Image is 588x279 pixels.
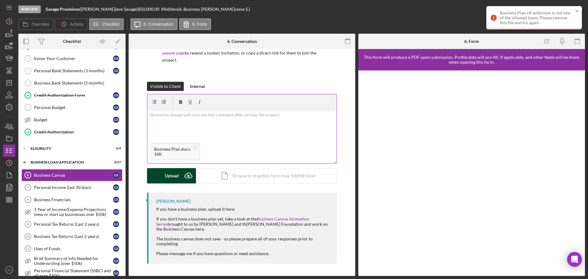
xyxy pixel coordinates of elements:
label: 6. Conversation [144,22,174,27]
div: $50,000.00 [138,7,161,12]
a: people page [162,50,185,55]
div: G S [113,55,119,62]
div: Business Canvas [34,173,113,178]
div: Business Tax Returns (Last 2 years) [34,234,113,239]
div: This form will produce a PDF upon submission. Profile data will pre-fill, if applicable, and othe... [361,55,582,65]
div: G S [113,233,119,239]
div: Business Plan.docx [154,147,190,152]
tspan: 10 [26,235,29,238]
div: Know Your Customer [34,56,113,61]
a: 1 Year of Income/Expense Projections (new or start up businesses over $50k)GS [21,206,123,218]
div: 6. Conversation [227,39,257,44]
a: Credit AuthorizationGS [21,126,123,138]
button: Checklist [89,18,124,30]
a: Personal Bank Statements (3 months)GS [21,65,123,77]
button: SO [3,264,15,276]
button: Activity [55,18,87,30]
p: [PERSON_NAME] will only see the activity below after joining the project. Visit the to resend a s... [162,43,322,63]
div: If you have a business plan, upload it here. If you don't have a business plan yet, take a look a... [156,207,331,231]
div: BUSINESS LOAN APPLICATION [31,160,106,164]
button: 6. Form [179,18,211,30]
tspan: 8 [27,198,29,202]
a: GS [21,40,123,52]
div: [PERSON_NAME]ieve Savage | [81,7,138,12]
tspan: 6 [27,173,29,177]
a: BudgetGS [21,114,123,126]
tspan: 9 [27,222,29,226]
div: In Review [18,6,41,13]
text: SO [7,268,11,272]
button: close [575,9,579,14]
a: Business Canvas Animation Series [156,216,309,226]
b: Savage Provisions [46,6,80,12]
div: [PERSON_NAME] [156,199,190,204]
div: 16K [154,152,190,156]
a: Know Your CustomerGS [21,52,123,65]
div: Uses of Funds [34,246,113,251]
button: Mark Complete [535,3,585,15]
div: 8 % [161,7,167,12]
div: Business Bank Statements (3 months) [34,81,122,85]
tspan: 7 [27,186,29,189]
label: Checklist [102,22,120,27]
button: Visible to Client [147,82,184,91]
div: Budget [34,117,113,122]
div: G S [113,92,119,98]
div: G S [113,129,119,135]
div: Credit Authorization Form [34,93,113,98]
div: 0 / 4 [110,147,121,150]
a: 10Business Tax Returns (Last 2 years)GS [21,230,123,243]
label: 6. Form [192,22,207,27]
div: Brief Summary of Info Needed for Underwriting (over $50k) [34,256,113,266]
div: Credit Authorization [34,130,113,134]
div: ELIGIBILITY [31,147,106,150]
label: Activity [70,22,83,27]
div: Personal Bank Statements (3 months) [34,68,113,73]
div: G S [113,221,119,227]
button: Internal [187,82,208,91]
a: Brief Summary of Info Needed for Underwriting (over $50k)GS [21,255,123,267]
div: 60 mo [167,7,178,12]
a: 7Personal Income (last 30 days)GS [21,181,123,194]
a: 9Personal Tax Returns (Last 2 years)GS [21,218,123,230]
label: Overview [32,22,49,27]
div: 1 Year of Income/Expense Projections (new or start up businesses over $50k) [34,207,113,217]
button: Upload [147,168,196,183]
div: | [46,7,81,12]
div: The business canvas does not save - so please prepare all of your responses prior to completing. [156,236,331,246]
div: G S [113,197,119,203]
div: Business Plan.rtf extension is not one of the allowed types. Please remove this file and try again. [500,10,573,25]
div: Internal [190,82,205,91]
div: Upload [165,168,179,183]
div: Business Financials [34,197,113,202]
div: Open Intercom Messenger [567,252,582,267]
div: Personal Income (last 30 days) [34,185,113,190]
a: Business Bank Statements (3 months) [21,77,123,89]
div: Please message me if you have questions or need assistance. [156,251,331,256]
div: Personal Financial Statement (SSBCI and all over $50k) [34,268,113,278]
a: Credit Authorization FormGS [21,89,123,101]
iframe: Lenderfit form [364,77,579,270]
tspan: 11 [26,247,29,251]
div: G S [113,172,119,178]
div: G S [113,209,119,215]
div: G S [113,117,119,123]
div: G S [113,184,119,190]
a: 11Uses of FundsGS [21,243,123,255]
div: Mark Complete [541,3,571,15]
div: 6. Form [464,39,479,44]
div: 0 / 27 [110,160,121,164]
div: G S [113,246,119,252]
div: | 6. Business [PERSON_NAME]vieve S.) [178,7,250,12]
div: Personal Budget [34,105,113,110]
div: G S [113,104,119,111]
a: 8Business FinancialsGS [21,194,123,206]
div: G S [113,258,119,264]
div: Checklist [63,39,81,44]
a: Personal BudgetGS [21,101,123,114]
div: Visible to Client [150,82,181,91]
div: G S [113,270,119,276]
a: 6Business CanvasGS [21,169,123,181]
div: G S [113,68,119,74]
button: Overview [18,18,53,30]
